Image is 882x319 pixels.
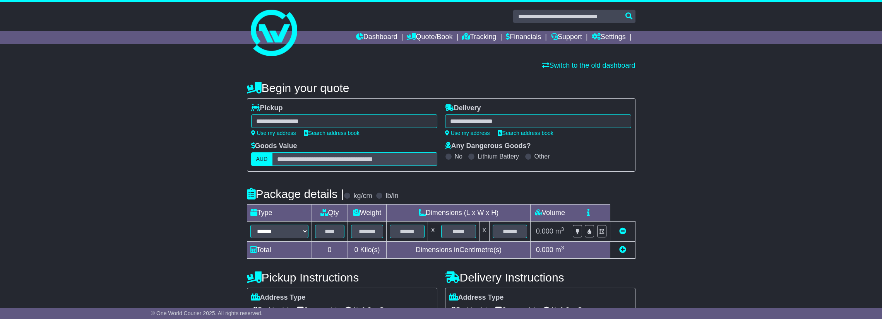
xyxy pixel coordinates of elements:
[506,31,541,44] a: Financials
[247,271,437,284] h4: Pickup Instructions
[247,242,312,259] td: Total
[449,293,504,302] label: Address Type
[251,130,296,136] a: Use my address
[312,205,348,222] td: Qty
[534,153,550,160] label: Other
[348,242,387,259] td: Kilo(s)
[354,246,358,254] span: 0
[619,227,626,235] a: Remove this item
[247,205,312,222] td: Type
[385,192,398,200] label: lb/in
[356,31,397,44] a: Dashboard
[498,130,553,136] a: Search address book
[251,152,273,166] label: AUD
[592,31,626,44] a: Settings
[555,246,564,254] span: m
[353,192,372,200] label: kg/cm
[348,205,387,222] td: Weight
[619,246,626,254] a: Add new item
[536,246,553,254] span: 0.000
[551,31,582,44] a: Support
[428,222,438,242] td: x
[445,142,531,150] label: Any Dangerous Goods?
[536,227,553,235] span: 0.000
[445,104,481,113] label: Delivery
[312,242,348,259] td: 0
[479,222,489,242] td: x
[449,304,487,316] span: Residential
[455,153,462,160] label: No
[251,142,297,150] label: Goods Value
[478,153,519,160] label: Lithium Battery
[251,293,306,302] label: Address Type
[247,82,635,94] h4: Begin your quote
[445,130,490,136] a: Use my address
[531,205,569,222] td: Volume
[251,104,283,113] label: Pickup
[407,31,452,44] a: Quote/Book
[296,304,337,316] span: Commercial
[387,242,531,259] td: Dimensions in Centimetre(s)
[542,61,635,69] a: Switch to the old dashboard
[561,226,564,232] sup: 3
[151,310,263,316] span: © One World Courier 2025. All rights reserved.
[387,205,531,222] td: Dimensions (L x W x H)
[495,304,535,316] span: Commercial
[561,245,564,251] sup: 3
[462,31,496,44] a: Tracking
[445,271,635,284] h4: Delivery Instructions
[251,304,289,316] span: Residential
[304,130,360,136] a: Search address book
[543,304,595,316] span: Air & Sea Depot
[555,227,564,235] span: m
[344,304,397,316] span: Air & Sea Depot
[247,188,344,200] h4: Package details |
